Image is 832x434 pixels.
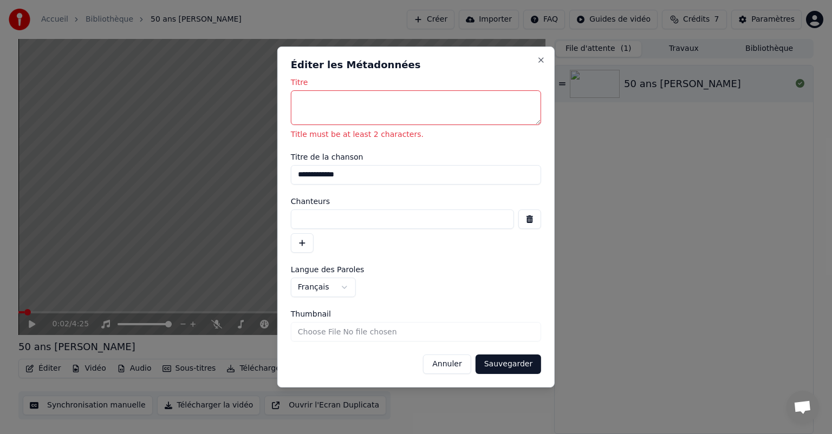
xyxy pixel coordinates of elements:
span: Langue des Paroles [291,266,365,273]
h2: Éditer les Métadonnées [291,60,541,70]
label: Chanteurs [291,198,541,205]
button: Annuler [423,354,471,374]
label: Titre de la chanson [291,153,541,161]
p: Title must be at least 2 characters. [291,129,541,140]
button: Sauvegarder [476,354,541,374]
label: Titre [291,78,541,86]
span: Thumbnail [291,310,331,318]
